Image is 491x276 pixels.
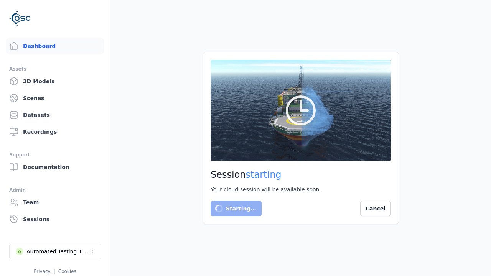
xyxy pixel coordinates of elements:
[6,124,104,140] a: Recordings
[360,201,391,216] button: Cancel
[211,169,391,181] h2: Session
[211,201,262,216] button: Starting…
[9,244,101,259] button: Select a workspace
[6,38,104,54] a: Dashboard
[211,186,391,193] div: Your cloud session will be available soon.
[6,159,104,175] a: Documentation
[9,186,101,195] div: Admin
[9,64,101,74] div: Assets
[6,90,104,106] a: Scenes
[9,8,31,29] img: Logo
[6,195,104,210] a: Team
[16,248,23,255] div: A
[34,269,50,274] a: Privacy
[246,169,282,180] span: starting
[6,212,104,227] a: Sessions
[58,269,76,274] a: Cookies
[6,107,104,123] a: Datasets
[26,248,89,255] div: Automated Testing 1 - Playwright
[6,74,104,89] a: 3D Models
[9,150,101,159] div: Support
[54,269,55,274] span: |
